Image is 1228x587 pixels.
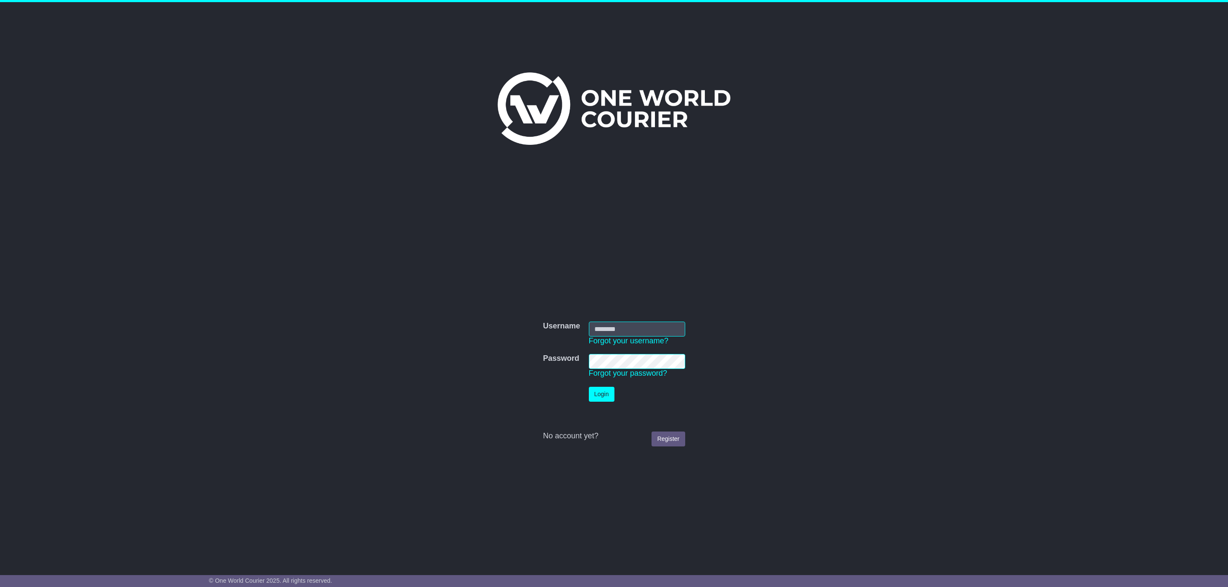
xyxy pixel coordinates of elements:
[209,577,332,584] span: © One World Courier 2025. All rights reserved.
[543,432,685,441] div: No account yet?
[589,337,669,345] a: Forgot your username?
[498,72,730,145] img: One World
[543,322,580,331] label: Username
[589,387,614,402] button: Login
[543,354,579,363] label: Password
[589,369,667,377] a: Forgot your password?
[652,432,685,446] a: Register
